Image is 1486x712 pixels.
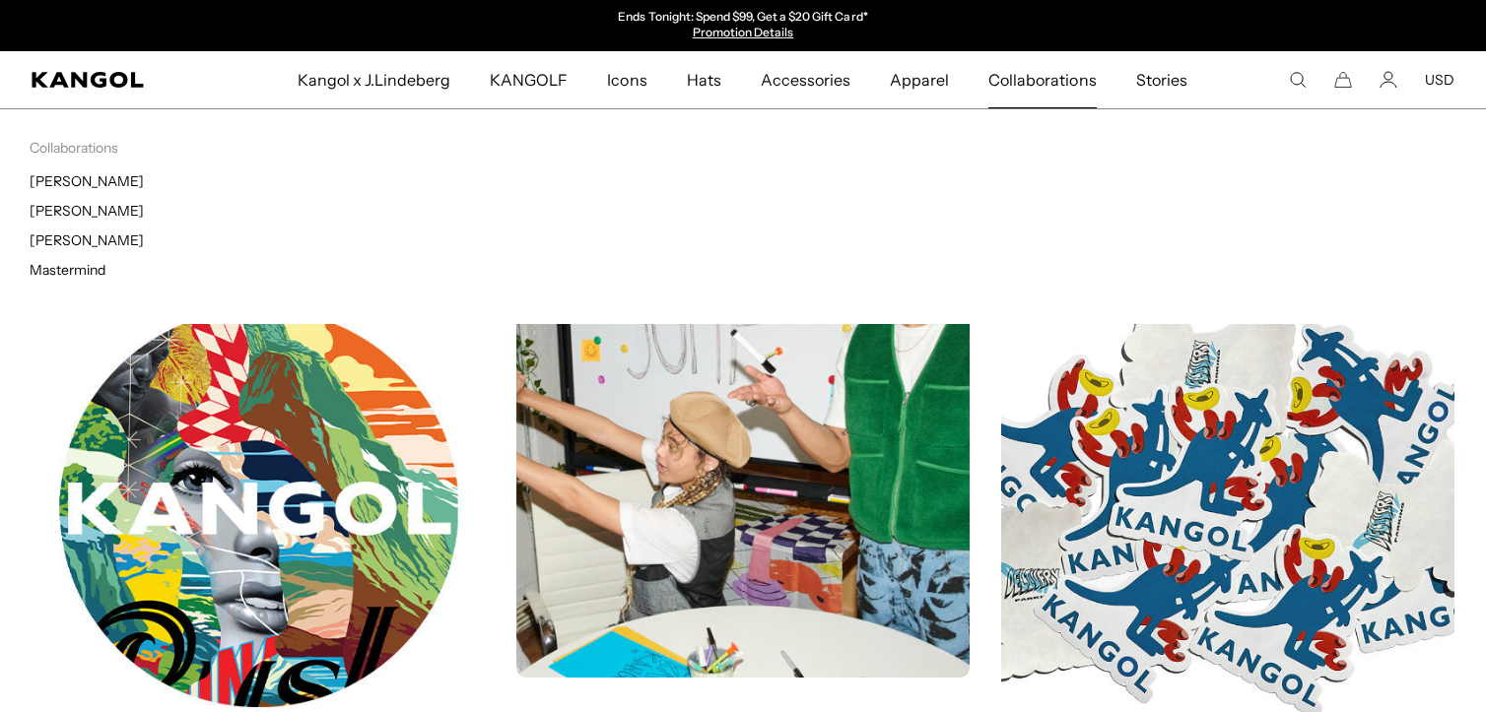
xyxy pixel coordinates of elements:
a: [PERSON_NAME] [30,202,144,220]
a: KANGOLF [470,51,587,108]
a: Accessories [741,51,870,108]
a: Hats [667,51,741,108]
a: Account [1380,71,1397,89]
p: Collaborations [30,139,743,157]
span: Icons [607,51,646,108]
a: Promotion Details [693,25,793,39]
a: Icons [587,51,666,108]
span: Hats [687,51,721,108]
a: Stories [1116,51,1207,108]
span: Accessories [761,51,850,108]
a: Mastermind [30,261,105,279]
img: Spring/Summer 2024 Presents Creative Reset [516,225,970,678]
slideshow-component: Announcement bar [540,10,946,41]
span: Apparel [890,51,949,108]
a: Kangol x J.Lindeberg [278,51,471,108]
a: Kangol [32,72,195,88]
summary: Search here [1289,71,1307,89]
div: Announcement [540,10,946,41]
span: Stories [1136,51,1187,108]
div: 1 of 2 [540,10,946,41]
span: KANGOLF [490,51,568,108]
button: Cart [1334,71,1352,89]
a: [PERSON_NAME] [30,172,144,190]
span: Kangol x J.Lindeberg [298,51,451,108]
a: [PERSON_NAME] [30,231,144,249]
p: Ends Tonight: Spend $99, Get a $20 Gift Card* [618,10,867,26]
a: Apparel [870,51,969,108]
a: Collaborations [969,51,1115,108]
button: USD [1425,71,1454,89]
span: Collaborations [988,51,1096,108]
